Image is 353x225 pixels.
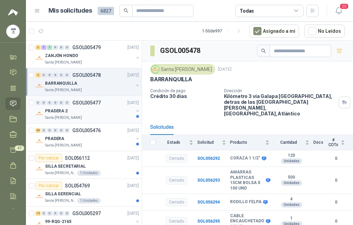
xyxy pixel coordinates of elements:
p: SILLA GERENCIAL [45,191,81,197]
p: [DATE] [127,183,139,189]
div: Unidades [281,202,302,208]
div: 0 [53,211,58,216]
p: [DATE] [127,210,139,217]
p: Santa [PERSON_NAME] [45,198,76,203]
a: 0 0 0 0 0 0 GSOL005477[DATE] Company LogoPRADERA 2Santa [PERSON_NAME] [36,99,140,121]
div: 0 [65,211,70,216]
b: 0 [327,155,345,162]
div: 0 [41,128,46,133]
a: Por cotizarSOL054769[DATE] Company LogoSILLA GERENCIALSanta [PERSON_NAME]1 Unidades [26,179,142,207]
div: Por cotizar [36,182,62,190]
div: 0 [41,73,46,78]
p: [DATE] [218,66,231,73]
div: 0 [41,100,46,105]
th: # COTs [327,135,353,150]
span: search [261,48,266,53]
div: Cerrado [166,176,187,184]
h3: GSOL005478 [160,45,201,56]
p: GSOL005479 [72,45,101,50]
a: 3 1 1 0 0 0 GSOL005479[DATE] Company LogoZANJÓN HONDOSanta [PERSON_NAME] [36,43,140,65]
a: SOL056292 [197,156,220,161]
a: Por cotizarSOL056112[DATE] Company LogoSILLA SECRETARIALSanta [PERSON_NAME]1 Unidades [26,151,142,179]
a: SOL056295 [197,219,220,224]
div: Solicitudes [150,123,174,131]
div: 1 - 50 de 997 [202,26,244,37]
div: 0 [47,73,52,78]
b: 0 [327,218,345,225]
span: 6827 [98,7,114,15]
div: 4 [36,73,41,78]
p: Santa [PERSON_NAME] [45,115,82,121]
button: Asignado a mi [250,25,299,38]
b: RODILLO FELPA [230,199,262,205]
b: CORAZA 1 1/2" [230,156,260,161]
div: 1 Unidades [77,170,101,176]
div: 1 [47,45,52,50]
p: [DATE] [127,72,139,79]
div: 0 [65,45,70,50]
p: Santa [PERSON_NAME] [45,170,76,176]
p: 99-RQG-2165 [45,219,71,225]
p: [DATE] [127,127,139,134]
a: 96 0 0 0 0 0 GSOL005476[DATE] Company LogoPRADERASanta [PERSON_NAME] [36,126,140,148]
div: 0 [65,100,70,105]
th: Estado [160,135,197,150]
img: Logo peakr [8,8,18,16]
p: BARRANQUILLA [45,80,77,87]
button: No Leídos [305,25,345,38]
b: 120 [273,153,309,158]
div: 0 [59,211,64,216]
div: 0 [59,100,64,105]
p: SOL054769 [65,183,90,188]
div: 0 [65,128,70,133]
div: Unidades [281,158,302,164]
div: 0 [59,128,64,133]
a: SOL056294 [197,200,220,205]
div: Por cotizar [36,154,62,162]
div: 0 [41,211,46,216]
img: Company Logo [36,54,44,62]
p: GSOL005478 [72,73,101,78]
a: SOL056293 [197,178,220,183]
b: 4 [273,197,309,202]
h1: Mis solicitudes [48,6,92,16]
th: Docs [313,135,327,150]
img: Company Logo [36,165,44,173]
span: 20 [339,3,349,10]
a: 4 0 0 0 0 0 GSOL005478[DATE] Company LogoBARRANQUILLASanta [PERSON_NAME] [36,71,140,93]
div: Cerrado [166,154,187,163]
p: [DATE] [127,100,139,106]
span: 47 [15,145,24,151]
div: 0 [47,128,52,133]
div: Santa [PERSON_NAME] [150,64,215,74]
div: 96 [36,128,41,133]
b: 500 [273,175,309,180]
p: Dirección [224,88,336,93]
div: 0 [53,73,58,78]
div: 0 [59,73,64,78]
div: 0 [53,128,58,133]
img: Company Logo [6,25,19,38]
div: Unidades [281,180,302,186]
p: Condición de pago [150,88,218,93]
div: Todas [240,7,254,15]
span: search [124,8,128,13]
div: 0 [65,73,70,78]
p: Kilómetro 3 vía Galapa [GEOGRAPHIC_DATA], detras de las [GEOGRAPHIC_DATA][PERSON_NAME], [GEOGRAPH... [224,93,336,116]
div: 0 [36,100,41,105]
p: Crédito 30 días [150,93,218,99]
p: Santa [PERSON_NAME] [45,60,82,65]
a: 47 [5,144,20,156]
span: Solicitud [197,140,221,145]
img: Company Logo [36,110,44,118]
th: Producto [230,135,273,150]
img: Company Logo [152,66,159,73]
b: 0 [327,177,345,184]
div: 0 [53,45,58,50]
p: PRADERA [45,136,64,142]
div: 1 [41,45,46,50]
div: 14 [36,211,41,216]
